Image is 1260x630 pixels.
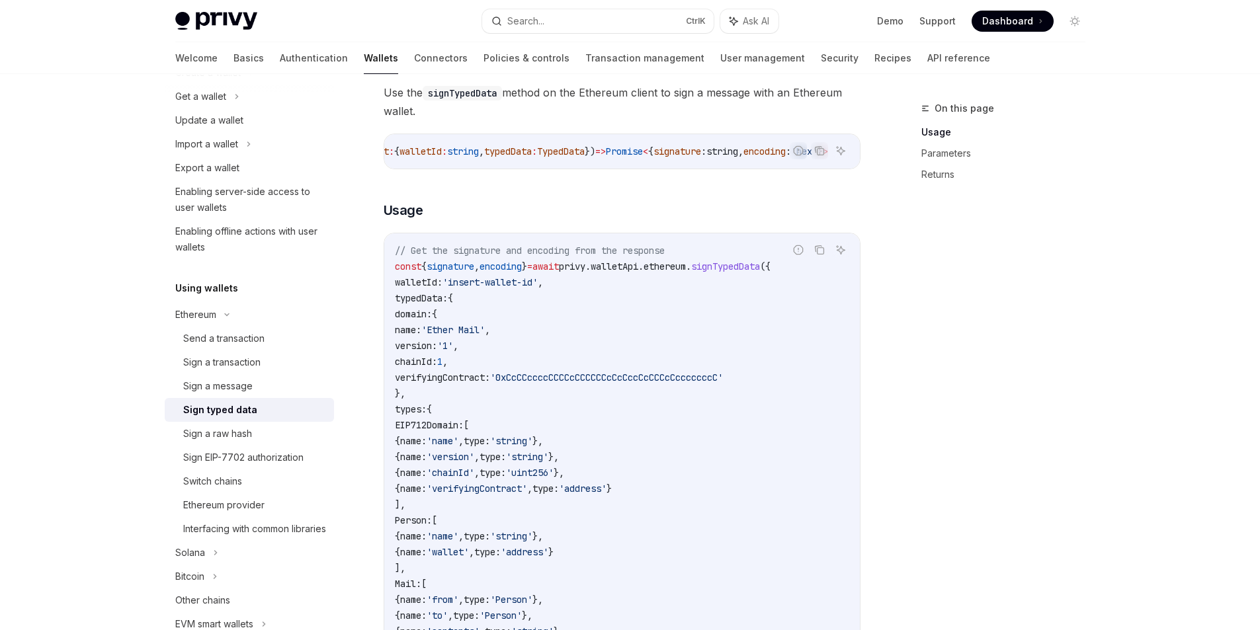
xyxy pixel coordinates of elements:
div: Sign a raw hash [183,426,252,442]
span: => [595,145,606,157]
span: , [538,276,543,288]
span: , [474,260,480,272]
button: Search...CtrlK [482,9,714,33]
span: Promise [606,145,643,157]
a: Sign typed data [165,398,334,422]
span: name: [400,610,427,621]
span: , [738,145,743,157]
span: signature [653,145,701,157]
span: }) [585,145,595,157]
a: Sign a raw hash [165,422,334,446]
span: { [395,467,400,479]
span: . [585,260,591,272]
h5: Using wallets [175,280,238,296]
a: User management [720,42,805,74]
div: Enabling offline actions with user wallets [175,223,326,255]
a: Dashboard [972,11,1054,32]
span: 'string' [490,530,532,542]
a: Sign EIP-7702 authorization [165,446,334,469]
div: Bitcoin [175,569,204,584]
span: 'version' [427,451,474,463]
span: { [395,435,400,447]
span: } [522,260,527,272]
a: Transaction management [585,42,704,74]
span: , [485,324,490,336]
span: 'address' [559,483,607,494]
a: Enabling offline actions with user wallets [165,219,334,259]
span: Mail: [395,578,421,590]
span: } [607,483,612,494]
span: { [427,403,432,415]
span: walletApi [591,260,638,272]
span: }, [548,451,559,463]
span: type: [480,467,506,479]
span: , [474,451,480,463]
span: Use the method on the Ethereum client to sign a message with an Ethereum wallet. [384,83,861,120]
span: name: [400,467,427,479]
a: Welcome [175,42,218,74]
span: 'to' [427,610,448,621]
span: walletId: [395,276,442,288]
span: await [532,260,559,272]
span: [ [421,578,427,590]
span: name: [400,594,427,606]
span: On this page [935,100,994,116]
code: signTypedData [423,86,502,100]
span: = [527,260,532,272]
div: Sign a transaction [183,354,261,370]
a: Basics [233,42,264,74]
div: Ethereum provider [183,497,265,513]
a: Switch chains [165,469,334,493]
span: }, [532,435,543,447]
a: Sign a message [165,374,334,398]
span: , [474,467,480,479]
span: encoding [743,145,786,157]
span: string [447,145,479,157]
span: Dashboard [982,15,1033,28]
span: { [432,308,437,320]
span: signature [427,260,474,272]
span: ethereum [644,260,686,272]
div: Sign EIP-7702 authorization [183,450,304,465]
a: Interfacing with common libraries [165,517,334,541]
span: type: [464,530,490,542]
a: Ethereum provider [165,493,334,517]
span: name: [400,435,427,447]
span: ], [395,562,405,574]
span: , [442,356,448,368]
span: { [394,145,399,157]
a: Other chains [165,588,334,612]
span: 'chainId' [427,467,474,479]
span: chainId: [395,356,437,368]
span: '0xCcCCccccCCCCcCCCCCCcCcCccCcCCCcCcccccccC' [490,372,723,383]
span: : [786,145,791,157]
a: Security [821,42,859,74]
span: ({ [760,260,771,272]
a: Authentication [280,42,348,74]
a: Wallets [364,42,398,74]
span: walletId [399,145,442,157]
span: string [706,145,738,157]
span: privy [559,260,585,272]
span: , [458,530,464,542]
span: 'string' [490,435,532,447]
span: '1' [437,340,453,352]
a: API reference [927,42,990,74]
a: Demo [877,15,903,28]
span: type: [464,594,490,606]
span: , [458,594,464,606]
span: { [421,260,427,272]
span: . [638,260,644,272]
span: }, [554,467,564,479]
span: }, [532,530,543,542]
button: Copy the contents from the code block [811,142,828,159]
span: , [453,340,458,352]
div: Interfacing with common libraries [183,521,326,537]
span: 'verifyingContract' [427,483,527,494]
span: 'Person' [480,610,522,621]
span: { [395,451,400,463]
span: typedData [484,145,532,157]
span: > [823,145,828,157]
span: type: [480,451,506,463]
span: , [448,610,453,621]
